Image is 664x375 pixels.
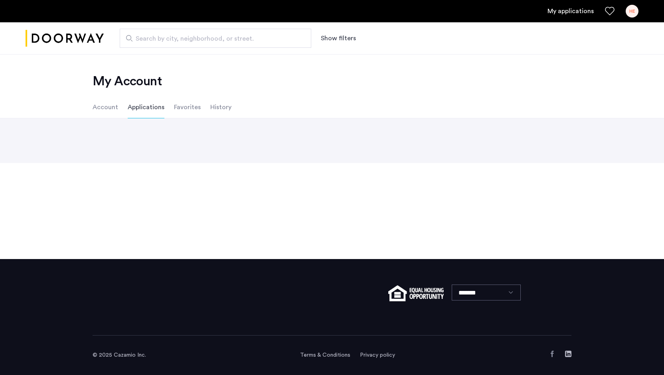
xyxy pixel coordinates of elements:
input: Apartment Search [120,29,311,48]
span: © 2025 Cazamio Inc. [93,352,146,358]
a: Terms and conditions [300,351,350,359]
a: My application [547,6,594,16]
a: Privacy policy [360,351,395,359]
li: History [210,96,231,118]
a: Cazamio logo [26,24,104,53]
span: Search by city, neighborhood, or street. [136,34,289,43]
li: Account [93,96,118,118]
button: Show or hide filters [321,33,356,43]
h2: My Account [93,73,571,89]
a: Favorites [605,6,615,16]
li: Applications [128,96,164,118]
li: Favorites [174,96,201,118]
select: Language select [452,285,521,300]
a: Facebook [549,351,555,357]
img: equal-housing.png [388,285,444,301]
a: LinkedIn [565,351,571,357]
img: logo [26,24,104,53]
div: HE [626,5,638,18]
